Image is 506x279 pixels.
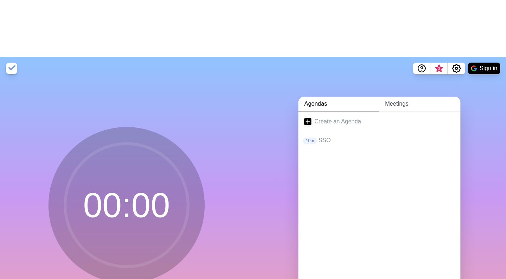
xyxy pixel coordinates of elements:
[319,136,455,145] p: SSO
[298,97,379,111] a: Agendas
[471,65,477,71] img: google logo
[379,97,460,111] a: Meetings
[436,66,442,72] span: 3
[448,63,465,74] button: Settings
[303,138,317,144] p: 10m
[298,111,460,132] a: Create an Agenda
[413,63,430,74] button: Help
[468,63,500,74] button: Sign in
[6,63,17,74] img: timeblocks logo
[430,63,448,74] button: What’s new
